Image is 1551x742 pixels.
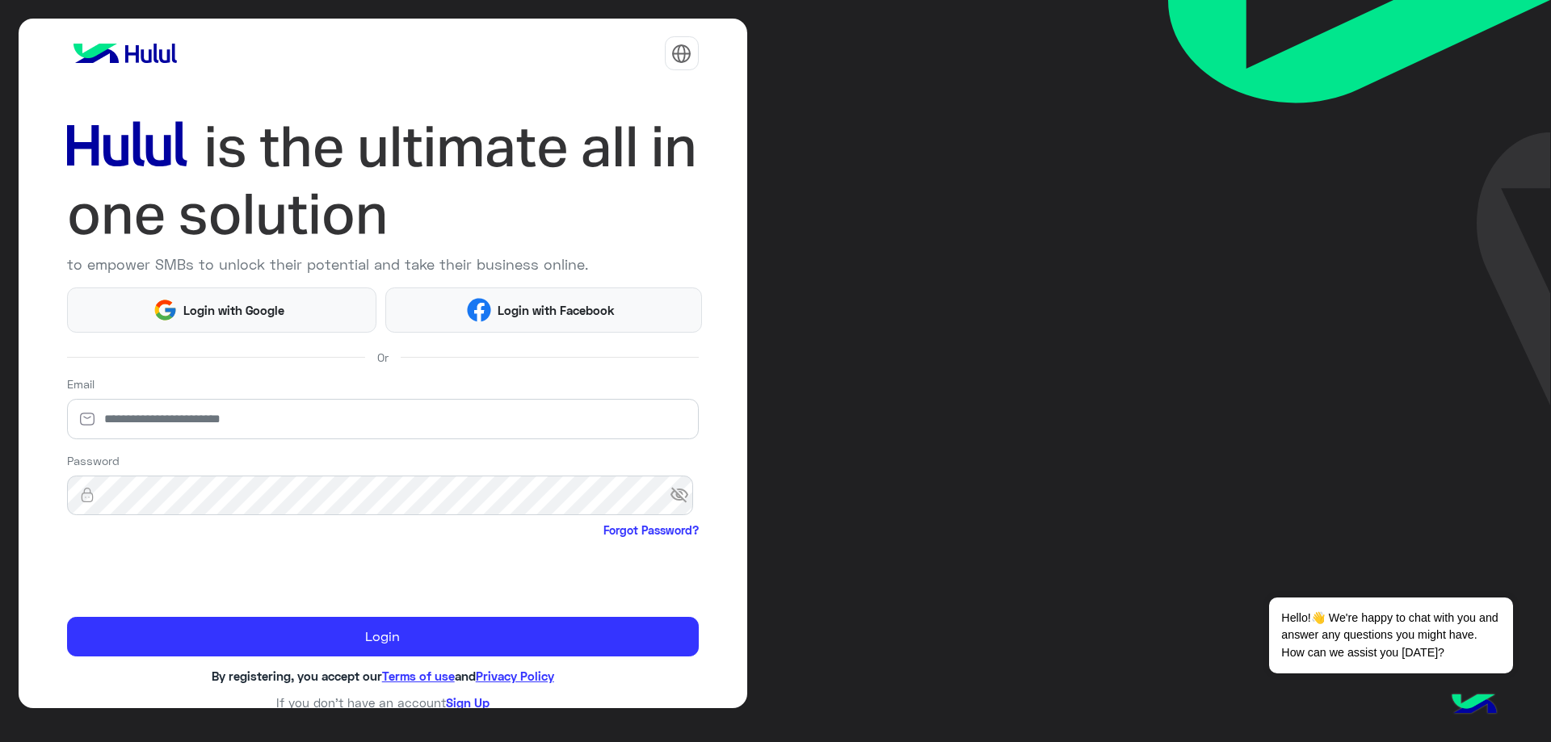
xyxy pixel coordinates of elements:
span: Login with Facebook [491,301,620,320]
a: Forgot Password? [603,522,699,539]
span: By registering, you accept our [212,669,382,683]
img: tab [671,44,691,64]
img: Facebook [467,298,491,322]
h6: If you don’t have an account [67,695,699,710]
button: Login with Google [67,287,377,332]
p: to empower SMBs to unlock their potential and take their business online. [67,254,699,275]
img: email [67,411,107,427]
span: Hello!👋 We're happy to chat with you and answer any questions you might have. How can we assist y... [1269,597,1512,673]
img: hulul-logo.png [1446,677,1503,734]
label: Email [67,375,95,392]
iframe: reCAPTCHA [67,542,313,605]
button: Login [67,617,699,657]
span: visibility_off [670,481,699,510]
a: Privacy Policy [476,669,554,683]
label: Password [67,452,120,469]
a: Sign Up [446,695,490,710]
span: Login with Google [178,301,291,320]
img: Google [153,298,177,322]
span: Or [377,349,389,366]
button: Login with Facebook [385,287,701,332]
img: lock [67,487,107,503]
span: and [455,669,476,683]
img: logo [67,37,183,69]
a: Terms of use [382,669,455,683]
img: hululLoginTitle_EN.svg [67,113,699,248]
